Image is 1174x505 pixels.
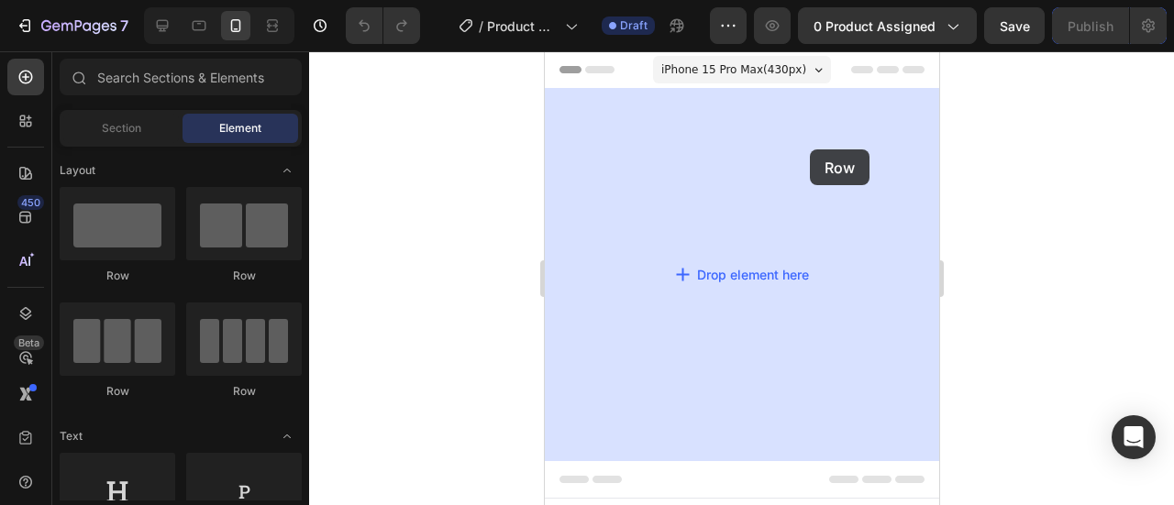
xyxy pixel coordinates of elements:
div: Publish [1068,16,1113,36]
span: Save [1000,18,1030,34]
button: 7 [7,7,137,44]
div: Open Intercom Messenger [1112,415,1156,459]
div: Row [60,268,175,284]
iframe: Design area [545,51,939,505]
span: 0 product assigned [814,16,936,36]
button: 0 product assigned [798,7,977,44]
span: / [479,16,483,36]
span: Toggle open [272,422,302,451]
span: Toggle open [272,156,302,185]
input: Search Sections & Elements [60,59,302,95]
span: Element [219,120,261,137]
span: Product Page - [DATE] 00:37:36 [487,16,558,36]
div: Undo/Redo [346,7,420,44]
button: Publish [1052,7,1129,44]
span: Draft [620,17,648,34]
span: Section [102,120,141,137]
div: Beta [14,335,44,350]
p: 7 [120,15,128,37]
span: Text [60,428,83,445]
button: Save [984,7,1045,44]
div: Row [186,383,302,400]
div: 450 [17,195,44,210]
div: Row [60,383,175,400]
div: Row [186,268,302,284]
span: Layout [60,162,95,179]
